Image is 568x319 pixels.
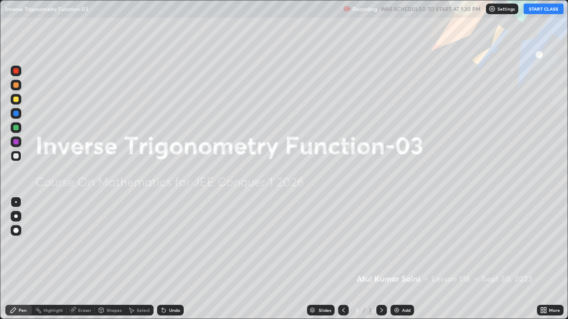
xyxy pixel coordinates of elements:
[319,308,331,312] div: Slides
[19,308,27,312] div: Pen
[137,308,150,312] div: Select
[363,307,366,313] div: /
[352,307,361,313] div: 2
[106,308,122,312] div: Shapes
[352,6,377,12] p: Recording
[549,308,560,312] div: More
[367,306,373,314] div: 2
[381,5,481,13] h5: WAS SCHEDULED TO START AT 1:30 PM
[402,308,410,312] div: Add
[78,308,91,312] div: Eraser
[489,5,496,12] img: class-settings-icons
[524,4,564,14] button: START CLASS
[5,5,88,12] p: Inverse Trigonometry Function-03
[169,308,180,312] div: Undo
[393,307,400,314] img: add-slide-button
[497,7,515,11] p: Settings
[43,308,63,312] div: Highlight
[343,5,351,12] img: recording.375f2c34.svg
